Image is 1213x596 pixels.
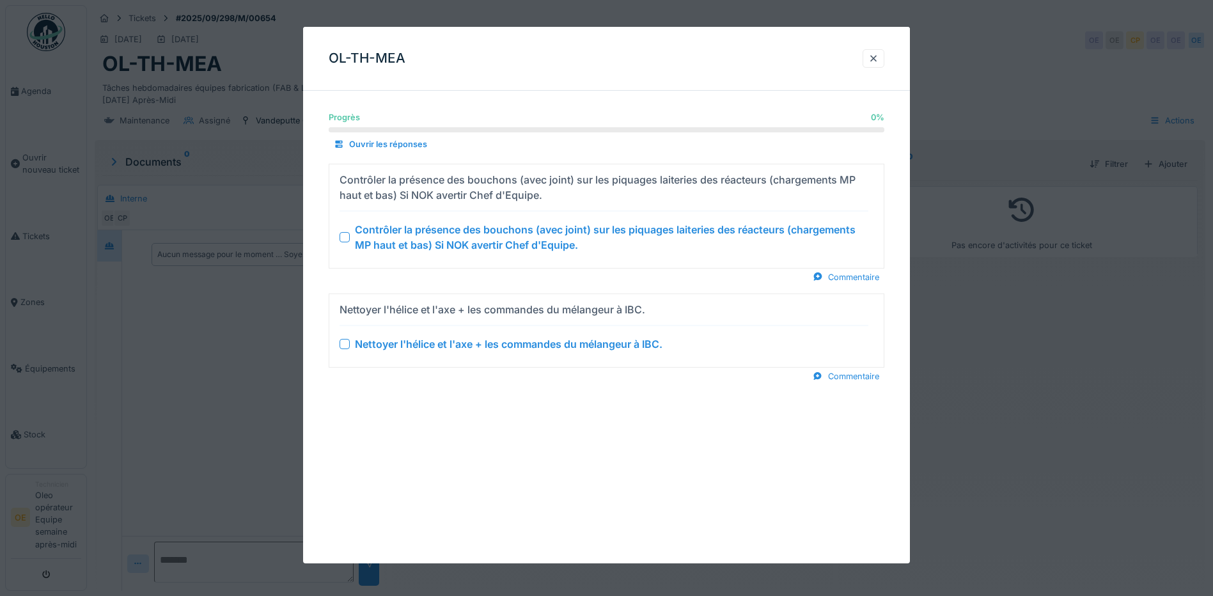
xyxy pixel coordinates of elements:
[808,368,884,385] div: Commentaire
[355,222,868,253] div: Contrôler la présence des bouchons (avec joint) sur les piquages laiteries des réacteurs (chargem...
[334,169,879,263] summary: Contrôler la présence des bouchons (avec joint) sur les piquages laiteries des réacteurs (chargem...
[808,269,884,286] div: Commentaire
[340,302,645,317] div: Nettoyer l'hélice et l'axe + les commandes du mélangeur à IBC.
[334,299,879,362] summary: Nettoyer l'hélice et l'axe + les commandes du mélangeur à IBC. Nettoyer l'hélice et l'axe + les c...
[329,111,360,123] div: Progrès
[871,111,884,123] div: 0 %
[329,51,405,67] h3: OL-TH-MEA
[340,172,863,203] div: Contrôler la présence des bouchons (avec joint) sur les piquages laiteries des réacteurs (chargem...
[329,127,884,132] progress: 0 %
[355,336,662,352] div: Nettoyer l'hélice et l'axe + les commandes du mélangeur à IBC.
[329,136,432,153] div: Ouvrir les réponses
